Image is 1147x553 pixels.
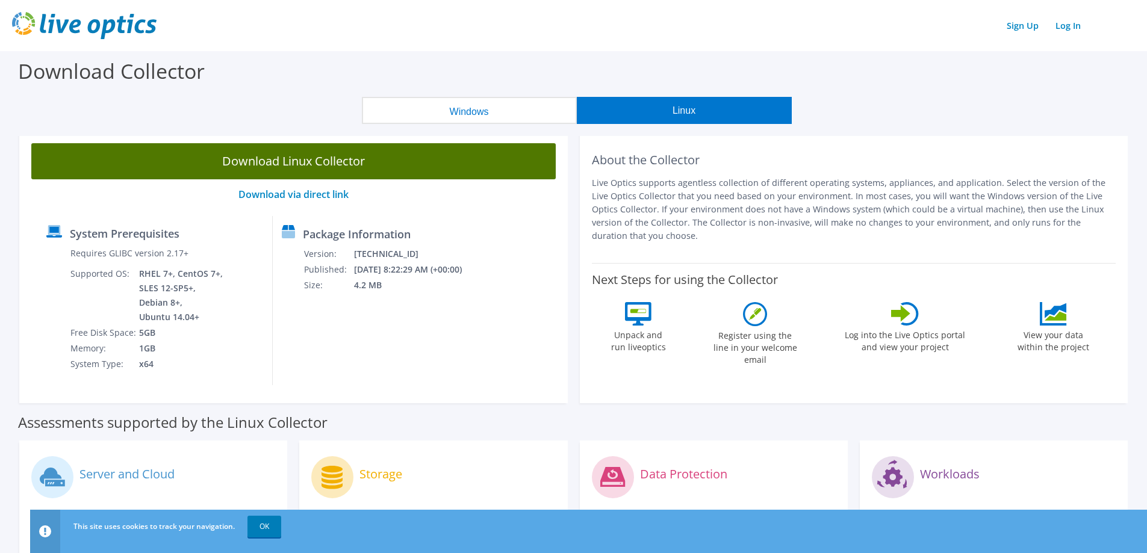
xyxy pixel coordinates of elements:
td: [DATE] 8:22:29 AM (+00:00) [353,262,478,277]
a: Sign Up [1001,17,1045,34]
p: Live Optics supports agentless collection of different operating systems, appliances, and applica... [592,176,1116,243]
td: Version: [303,246,353,262]
td: Size: [303,277,353,293]
label: Next Steps for using the Collector [592,273,778,287]
label: Unpack and run liveoptics [611,326,666,353]
td: x64 [138,356,225,372]
button: Linux [577,97,792,124]
a: Download via direct link [238,188,349,201]
td: 4.2 MB [353,277,478,293]
a: OK [247,516,281,537]
span: This site uses cookies to track your navigation. [73,521,235,531]
td: RHEL 7+, CentOS 7+, SLES 12-SP5+, Debian 8+, Ubuntu 14.04+ [138,266,225,325]
label: Register using the line in your welcome email [710,326,800,366]
td: 1GB [138,341,225,356]
label: Server and Cloud [79,468,175,480]
label: Data Protection [640,468,727,480]
td: Supported OS: [70,266,138,325]
label: Download Collector [18,57,205,85]
label: View your data within the project [1010,326,1096,353]
td: Memory: [70,341,138,356]
label: Package Information [303,228,411,240]
button: Windows [362,97,577,124]
td: Published: [303,262,353,277]
a: Log In [1049,17,1087,34]
label: Storage [359,468,402,480]
label: Workloads [920,468,980,480]
label: System Prerequisites [70,227,179,239]
a: Download Linux Collector [31,143,556,179]
td: [TECHNICAL_ID] [353,246,478,262]
td: System Type: [70,356,138,372]
label: Log into the Live Optics portal and view your project [844,326,966,353]
label: Requires GLIBC version 2.17+ [70,247,188,259]
td: 5GB [138,325,225,341]
td: Free Disk Space: [70,325,138,341]
label: Assessments supported by the Linux Collector [18,416,328,428]
img: live_optics_svg.svg [12,12,157,39]
h2: About the Collector [592,153,1116,167]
